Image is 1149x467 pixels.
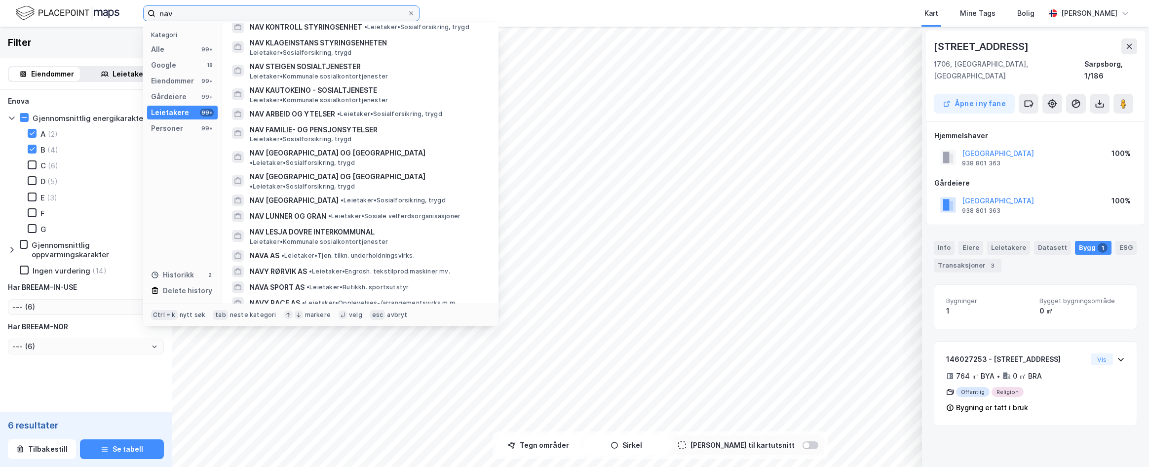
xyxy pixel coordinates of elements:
div: 0 ㎡ [1039,305,1125,317]
div: 99+ [200,93,214,101]
div: 99+ [200,77,214,85]
button: Se tabell [80,439,164,459]
div: (4) [47,145,58,155]
div: Bygning er tatt i bruk [956,402,1028,414]
div: (6) [48,161,58,170]
div: 1 [946,305,1032,317]
button: Sirkel [584,435,668,455]
div: ESG [1115,241,1137,255]
div: Datasett [1034,241,1071,255]
span: • [250,159,253,166]
div: 1706, [GEOGRAPHIC_DATA], [GEOGRAPHIC_DATA] [934,58,1084,82]
span: • [364,23,367,31]
div: Delete history [163,285,212,297]
img: logo.f888ab2527a4732fd821a326f86c7f29.svg [16,4,119,22]
div: 0 ㎡ BRA [1013,370,1042,382]
div: Gjennomsnittlig oppvarmingskarakter [32,240,152,259]
div: Personer [151,122,183,134]
div: [PERSON_NAME] [1061,7,1117,19]
span: Leietaker • Sosiale velferdsorganisasjoner [328,212,460,220]
span: • [309,268,312,275]
iframe: Chat Widget [1100,420,1149,467]
div: Kontrollprogram for chat [1100,420,1149,467]
div: F [40,209,45,218]
span: • [302,299,305,307]
div: Filter [8,35,32,50]
span: NAVY RØRVIK AS [250,266,307,277]
span: Leietaker • Tjen. tilkn. underholdningsvirks. [281,252,415,260]
span: NAV FAMILIE- OG PENSJONSYTELSER [250,124,487,136]
span: NAV LESJA DOVRE INTERKOMMUNAL [250,226,487,238]
span: Leietaker • Engrosh. tekstilprod.maskiner mv. [309,268,450,275]
span: NAV LUNNER OG GRAN [250,210,326,222]
div: 146027253 - [STREET_ADDRESS] [946,353,1087,365]
div: Mine Tags [960,7,996,19]
div: 99+ [200,124,214,132]
span: Leietaker • Sosialforsikring, trygd [337,110,442,118]
div: velg [349,311,362,319]
div: (14) [92,266,107,275]
span: • [250,183,253,190]
div: Gårdeiere [151,91,187,103]
div: (5) [47,177,58,186]
div: Gjennomsnittlig energikarakter [33,114,146,123]
span: Leietaker • Sosialforsikring, trygd [341,196,446,204]
span: Bygninger [946,297,1032,305]
div: avbryt [387,311,407,319]
div: Info [934,241,955,255]
span: NAV [GEOGRAPHIC_DATA] OG [GEOGRAPHIC_DATA] [250,171,425,183]
span: Leietaker • Sosialforsikring, trygd [250,49,352,57]
div: esc [370,310,385,320]
div: 99+ [200,109,214,117]
div: Enova [8,95,29,107]
span: • [328,212,331,220]
button: Vis [1091,353,1113,365]
span: Leietaker • Sosialforsikring, trygd [250,183,355,191]
div: Historikk [151,269,194,281]
span: NAV KONTROLL STYRINGSENHET [250,21,362,33]
div: 938 801 363 [962,207,1000,215]
input: ClearOpen [8,300,163,314]
span: Leietaker • Opplevelses-/arrangementsvirks.m.m. [302,299,457,307]
div: Alle [151,43,164,55]
div: Eiendommer [31,68,74,80]
span: NAV [GEOGRAPHIC_DATA] OG [GEOGRAPHIC_DATA] [250,147,425,159]
div: E [40,193,45,202]
div: Kart [924,7,938,19]
div: [PERSON_NAME] til kartutsnitt [690,439,795,451]
span: • [306,283,309,291]
span: Leietaker • Butikkh. sportsutstyr [306,283,409,291]
div: D [40,177,45,186]
span: Leietaker • Sosialforsikring, trygd [364,23,469,31]
span: Bygget bygningsområde [1039,297,1125,305]
div: • [996,372,1000,380]
div: Transaksjoner [934,259,1001,272]
div: Ingen vurdering [33,266,90,275]
div: 18 [206,61,214,69]
div: tab [213,310,228,320]
div: B [40,145,45,155]
div: Kategori [151,31,218,39]
input: ClearOpen [8,339,163,354]
span: • [337,110,340,117]
div: Bolig [1017,7,1034,19]
div: [STREET_ADDRESS] [934,39,1031,54]
div: Eiendommer [151,75,194,87]
span: Leietaker • Kommunale sosialkontortjenester [250,238,388,246]
div: 100% [1111,148,1131,159]
span: NAV ARBEID OG YTELSER [250,108,335,120]
div: 99+ [200,45,214,53]
span: • [341,196,344,204]
button: Open [151,343,158,350]
input: Søk på adresse, matrikkel, gårdeiere, leietakere eller personer [155,6,407,21]
span: NAVY RACE AS [250,297,300,309]
span: NAV STEIGEN SOSIALTJENESTER [250,61,487,73]
span: NAVA AS [250,250,279,262]
div: 1 [1098,243,1108,253]
div: C [40,161,46,170]
div: 6 resultater [8,420,164,431]
div: Hjemmelshaver [934,130,1137,142]
div: Eiere [958,241,983,255]
span: Leietaker • Kommunale sosialkontortjenester [250,73,388,80]
span: NAV [GEOGRAPHIC_DATA] [250,195,339,206]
